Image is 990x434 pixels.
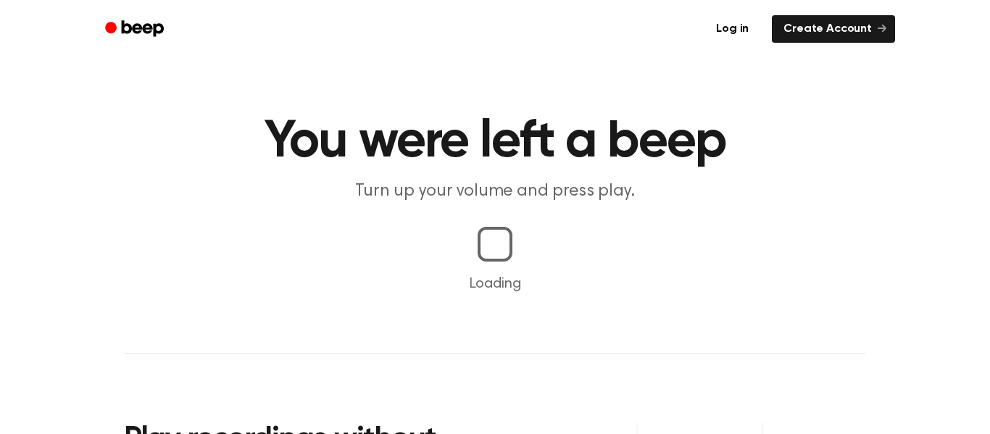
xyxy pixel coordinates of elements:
[217,180,773,204] p: Turn up your volume and press play.
[124,116,866,168] h1: You were left a beep
[772,15,895,43] a: Create Account
[702,12,763,46] a: Log in
[17,273,973,295] p: Loading
[95,15,177,43] a: Beep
